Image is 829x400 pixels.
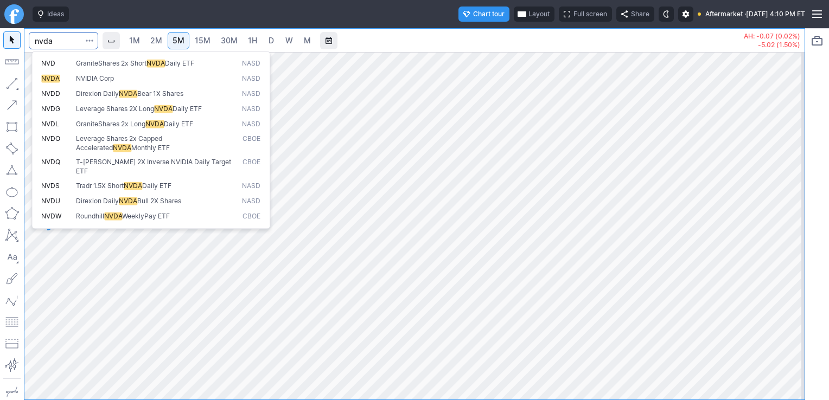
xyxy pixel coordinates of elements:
span: W [285,36,293,45]
span: NVDW [41,212,61,220]
button: Measure [3,53,21,70]
span: Daily ETF [142,182,171,190]
span: NVDA [124,182,142,190]
span: 1M [129,36,140,45]
button: Mouse [3,31,21,49]
span: CBOE [243,158,260,176]
span: Roundhill [76,212,104,220]
span: NVDG [41,105,60,113]
a: M [298,32,316,49]
p: AH: -0.07 (0.02%) [744,33,800,40]
a: 15M [190,32,215,49]
span: Daily ETF [164,120,193,128]
button: Brush [3,270,21,287]
button: Arrow [3,96,21,114]
span: CBOE [243,212,260,221]
span: Bull 2X Shares [137,197,181,205]
span: [DATE] 4:10 PM ET [746,9,805,20]
button: Interval [103,32,120,49]
span: Aftermarket · [705,9,746,20]
button: XABCD [3,227,21,244]
button: Settings [678,7,693,22]
button: Anchored VWAP [3,357,21,374]
a: 30M [216,32,243,49]
button: Text [3,248,21,266]
span: NVDD [41,89,60,98]
span: NVDS [41,182,60,190]
a: 2M [145,32,167,49]
span: NASD [242,182,260,191]
a: 5M [168,32,189,49]
span: Ideas [47,9,64,20]
span: NVDA [119,197,137,205]
span: CBOE [243,134,260,152]
span: Layout [528,9,550,20]
button: Fibonacci retracements [3,313,21,331]
span: WeeklyPay ETF [122,212,170,220]
a: Finviz.com [4,4,24,24]
span: Daily ETF [165,59,194,67]
a: 1M [124,32,145,49]
div: Search [31,51,270,229]
a: W [280,32,298,49]
span: Daily ETF [173,105,202,113]
button: Chart tour [458,7,509,22]
span: GraniteShares 2x Long [76,120,145,128]
span: 2M [150,36,162,45]
span: NVDA [119,89,137,98]
span: M [304,36,311,45]
button: Polygon [3,205,21,222]
a: 1H [243,32,262,49]
span: Direxion Daily [76,89,119,98]
p: -5.02 (1.50%) [744,42,800,48]
span: NASD [242,197,260,206]
button: Ideas [33,7,69,22]
span: Full screen [573,9,607,20]
button: Position [3,335,21,352]
span: NVDA [113,144,131,152]
span: NASD [242,89,260,99]
span: NVDO [41,134,60,143]
button: Triangle [3,162,21,179]
button: Toggle dark mode [659,7,674,22]
span: Chart tour [473,9,505,20]
span: NASD [242,74,260,83]
span: T-[PERSON_NAME] 2X Inverse NVIDIA Daily Target ETF [76,158,231,175]
a: D [263,32,280,49]
span: Bear 1X Shares [137,89,183,98]
button: Line [3,75,21,92]
span: NASD [242,105,260,114]
button: Rotated rectangle [3,140,21,157]
span: NVDU [41,197,60,205]
span: NVD [41,59,55,67]
span: NVDL [41,120,59,128]
span: NASD [242,59,260,68]
button: Portfolio watchlist [808,32,826,49]
span: Leverage Shares 2x Capped Accelerated [76,134,162,152]
span: Direxion Daily [76,197,119,205]
span: Leverage Shares 2X Long [76,105,154,113]
span: 30M [221,36,238,45]
span: NVDA [104,212,122,220]
span: 1H [248,36,257,45]
span: NASD [242,120,260,129]
span: NVDA [146,59,165,67]
button: Rectangle [3,118,21,136]
button: Share [616,7,654,22]
span: GraniteShares 2x Short [76,59,146,67]
span: NVDA [154,105,173,113]
span: 15M [195,36,211,45]
span: NVIDIA Corp [76,74,114,82]
input: Search [29,32,98,49]
button: Elliott waves [3,292,21,309]
button: Search [82,32,97,49]
button: Ellipse [3,183,21,201]
span: D [269,36,274,45]
span: NVDA [41,74,60,82]
span: NVDQ [41,158,60,166]
span: NVDA [145,120,164,128]
span: Share [631,9,649,20]
button: Range [320,32,337,49]
button: Layout [514,7,554,22]
span: Monthly ETF [131,144,170,152]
